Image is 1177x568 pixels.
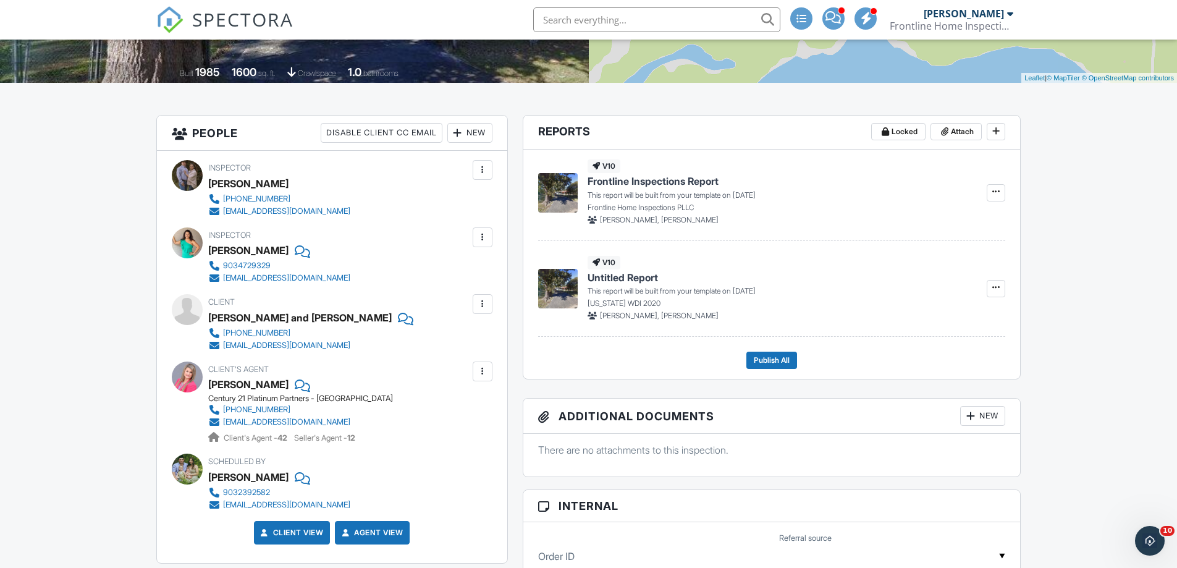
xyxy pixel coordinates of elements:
[1021,73,1177,83] div: |
[208,499,350,511] a: [EMAIL_ADDRESS][DOMAIN_NAME]
[208,375,289,394] a: [PERSON_NAME]
[294,433,355,443] span: Seller's Agent -
[208,241,289,260] div: [PERSON_NAME]
[223,500,350,510] div: [EMAIL_ADDRESS][DOMAIN_NAME]
[447,123,492,143] div: New
[538,549,575,563] label: Order ID
[208,404,383,416] a: [PHONE_NUMBER]
[208,365,269,374] span: Client's Agent
[208,308,392,327] div: [PERSON_NAME] and [PERSON_NAME]
[223,273,350,283] div: [EMAIL_ADDRESS][DOMAIN_NAME]
[208,339,403,352] a: [EMAIL_ADDRESS][DOMAIN_NAME]
[924,7,1004,20] div: [PERSON_NAME]
[208,457,266,466] span: Scheduled By
[157,116,507,151] h3: People
[523,399,1021,434] h3: Additional Documents
[298,69,336,78] span: crawlspace
[1160,526,1175,536] span: 10
[192,6,293,32] span: SPECTORA
[156,6,184,33] img: The Best Home Inspection Software - Spectora
[347,433,355,443] strong: 12
[348,66,361,78] div: 1.0
[339,527,403,539] a: Agent View
[223,194,290,204] div: [PHONE_NUMBER]
[523,490,1021,522] h3: Internal
[195,66,220,78] div: 1985
[208,272,350,284] a: [EMAIL_ADDRESS][DOMAIN_NAME]
[277,433,287,443] strong: 42
[208,416,383,428] a: [EMAIL_ADDRESS][DOMAIN_NAME]
[258,69,276,78] span: sq. ft.
[208,468,289,486] div: [PERSON_NAME]
[1024,74,1045,82] a: Leaflet
[363,69,399,78] span: bathrooms
[1135,526,1165,556] iframe: Intercom live chat
[208,205,350,218] a: [EMAIL_ADDRESS][DOMAIN_NAME]
[223,328,290,338] div: [PHONE_NUMBER]
[960,406,1005,426] div: New
[223,341,350,350] div: [EMAIL_ADDRESS][DOMAIN_NAME]
[224,433,289,443] span: Client's Agent -
[208,394,393,404] div: Century 21 Platinum Partners - [GEOGRAPHIC_DATA]
[533,7,780,32] input: Search everything...
[232,66,256,78] div: 1600
[223,261,271,271] div: 9034729329
[258,527,324,539] a: Client View
[208,193,350,205] a: [PHONE_NUMBER]
[208,231,251,240] span: Inspector
[321,123,442,143] div: Disable Client CC Email
[779,533,832,544] label: Referral source
[208,174,289,193] div: [PERSON_NAME]
[208,163,251,172] span: Inspector
[208,260,350,272] a: 9034729329
[1047,74,1080,82] a: © MapTiler
[208,297,235,307] span: Client
[223,417,350,427] div: [EMAIL_ADDRESS][DOMAIN_NAME]
[223,206,350,216] div: [EMAIL_ADDRESS][DOMAIN_NAME]
[208,327,403,339] a: [PHONE_NUMBER]
[180,69,193,78] span: Built
[223,405,290,415] div: [PHONE_NUMBER]
[890,20,1013,32] div: Frontline Home Inspections
[156,17,293,43] a: SPECTORA
[208,486,350,499] a: 9032392582
[223,488,270,498] div: 9032392582
[1082,74,1174,82] a: © OpenStreetMap contributors
[538,443,1006,457] p: There are no attachments to this inspection.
